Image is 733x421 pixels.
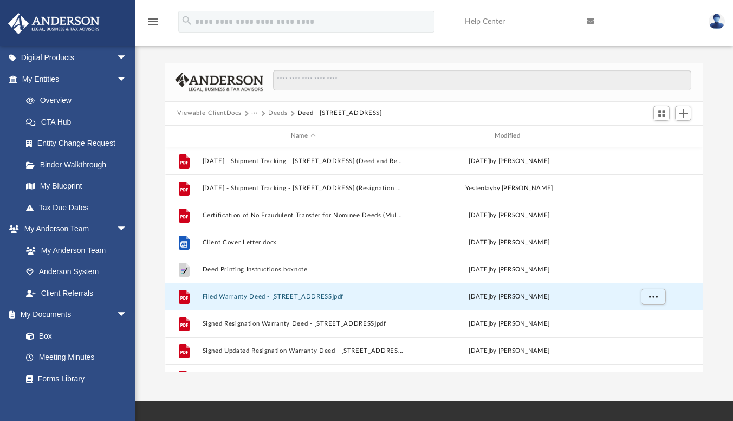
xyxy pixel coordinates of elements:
[15,176,138,197] a: My Blueprint
[641,288,666,305] button: More options
[653,106,670,121] button: Switch to Grid View
[203,158,404,165] button: [DATE] - Shipment Tracking - [STREET_ADDRESS] (Deed and Resignation Paperwork).pdf
[203,320,404,327] button: Signed Resignation Warranty Deed - [STREET_ADDRESS]pdf
[116,47,138,69] span: arrow_drop_down
[116,218,138,241] span: arrow_drop_down
[5,13,103,34] img: Anderson Advisors Platinum Portal
[203,347,404,354] button: Signed Updated Resignation Warranty Deed - [STREET_ADDRESS]pdf
[15,239,133,261] a: My Anderson Team
[146,15,159,28] i: menu
[15,282,138,304] a: Client Referrals
[709,14,725,29] img: User Pic
[268,108,287,118] button: Deeds
[408,264,610,274] div: [DATE] by [PERSON_NAME]
[8,68,144,90] a: My Entitiesarrow_drop_down
[408,346,610,355] div: [DATE] by [PERSON_NAME]
[465,185,493,191] span: yesterday
[675,106,691,121] button: Add
[146,21,159,28] a: menu
[15,133,144,154] a: Entity Change Request
[408,183,610,193] div: by [PERSON_NAME]
[408,292,610,301] div: [DATE] by [PERSON_NAME]
[8,304,138,326] a: My Documentsarrow_drop_down
[15,90,144,112] a: Overview
[203,212,404,219] button: Certification of No Fraudulent Transfer for Nominee Deeds (Multiple).pdf
[273,70,691,90] input: Search files and folders
[15,325,133,347] a: Box
[297,108,382,118] button: Deed - [STREET_ADDRESS]
[15,261,138,283] a: Anderson System
[408,319,610,328] div: [DATE] by [PERSON_NAME]
[15,368,133,390] a: Forms Library
[15,347,138,368] a: Meeting Minutes
[203,239,404,246] button: Client Cover Letter.docx
[408,210,610,220] div: [DATE] by [PERSON_NAME]
[116,304,138,326] span: arrow_drop_down
[15,197,144,218] a: Tax Due Dates
[15,111,144,133] a: CTA Hub
[202,131,404,141] div: Name
[408,131,610,141] div: Modified
[408,156,610,166] div: [DATE] by [PERSON_NAME]
[8,218,138,240] a: My Anderson Teamarrow_drop_down
[15,154,144,176] a: Binder Walkthrough
[203,293,404,300] button: Filed Warranty Deed - [STREET_ADDRESS]pdf
[408,237,610,247] div: [DATE] by [PERSON_NAME]
[8,47,144,69] a: Digital Productsarrow_drop_down
[614,131,690,141] div: id
[170,131,197,141] div: id
[181,15,193,27] i: search
[251,108,258,118] button: ···
[165,147,703,372] div: grid
[203,185,404,192] button: [DATE] - Shipment Tracking - [STREET_ADDRESS] (Resignation Paperwork).pdf
[203,266,404,273] button: Deed Printing Instructions.boxnote
[116,68,138,90] span: arrow_drop_down
[177,108,241,118] button: Viewable-ClientDocs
